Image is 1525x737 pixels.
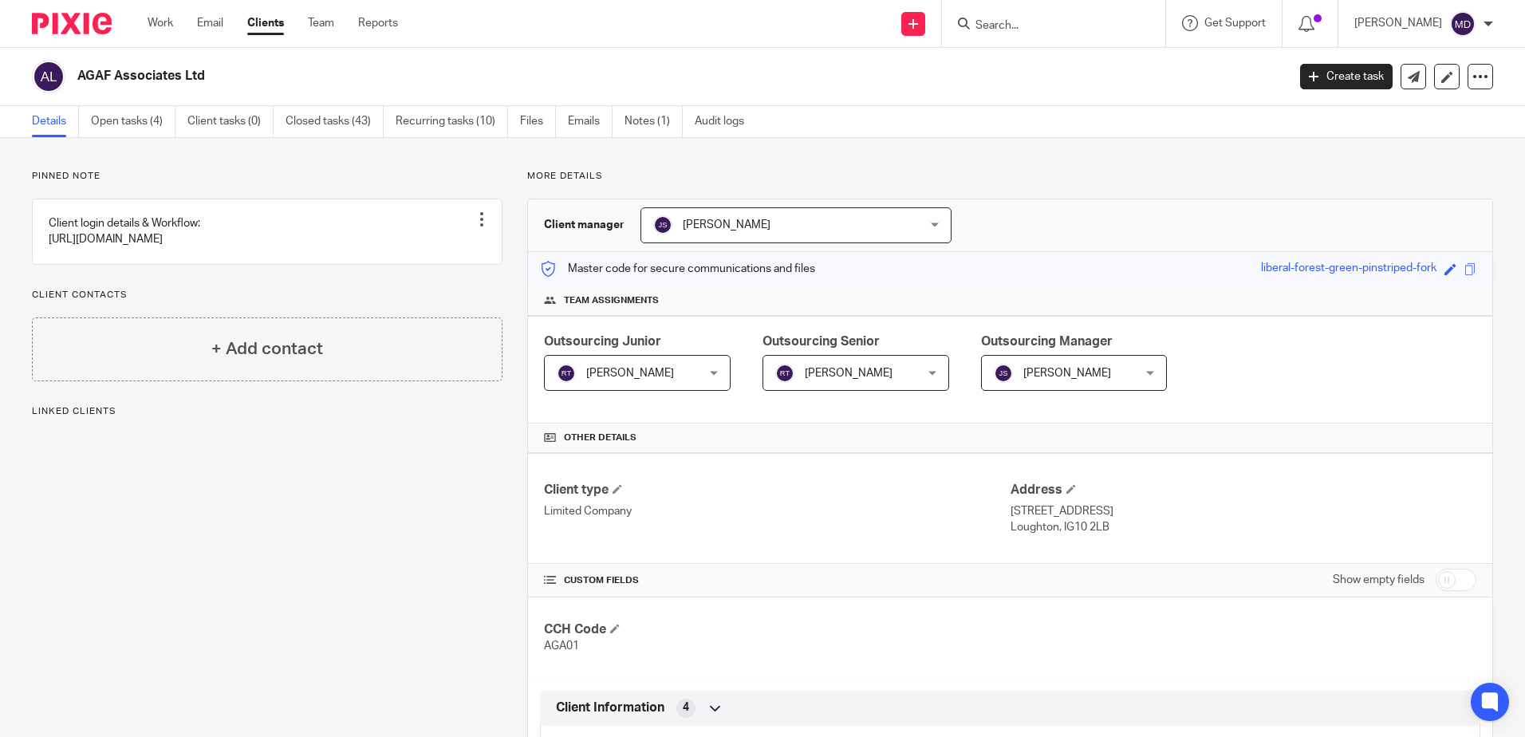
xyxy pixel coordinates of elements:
[544,640,579,652] span: AGA01
[1204,18,1266,29] span: Get Support
[544,621,1010,638] h4: CCH Code
[994,364,1013,383] img: svg%3E
[358,15,398,31] a: Reports
[1011,519,1476,535] p: Loughton, IG10 2LB
[544,574,1010,587] h4: CUSTOM FIELDS
[32,405,502,418] p: Linked clients
[148,15,173,31] a: Work
[1011,482,1476,499] h4: Address
[527,170,1493,183] p: More details
[187,106,274,137] a: Client tasks (0)
[544,503,1010,519] p: Limited Company
[1450,11,1476,37] img: svg%3E
[544,335,661,348] span: Outsourcing Junior
[653,215,672,235] img: svg%3E
[1333,572,1425,588] label: Show empty fields
[556,700,664,716] span: Client Information
[247,15,284,31] a: Clients
[1300,64,1393,89] a: Create task
[32,289,502,301] p: Client contacts
[683,219,770,231] span: [PERSON_NAME]
[32,60,65,93] img: svg%3E
[308,15,334,31] a: Team
[544,217,625,233] h3: Client manager
[625,106,683,137] a: Notes (1)
[762,335,880,348] span: Outsourcing Senior
[974,19,1117,33] input: Search
[695,106,756,137] a: Audit logs
[557,364,576,383] img: svg%3E
[77,68,1036,85] h2: AGAF Associates Ltd
[1261,260,1436,278] div: liberal-forest-green-pinstriped-fork
[286,106,384,137] a: Closed tasks (43)
[32,170,502,183] p: Pinned note
[564,432,636,444] span: Other details
[544,482,1010,499] h4: Client type
[1023,368,1111,379] span: [PERSON_NAME]
[683,700,689,715] span: 4
[568,106,613,137] a: Emails
[1011,503,1476,519] p: [STREET_ADDRESS]
[564,294,659,307] span: Team assignments
[540,261,815,277] p: Master code for secure communications and files
[1354,15,1442,31] p: [PERSON_NAME]
[981,335,1113,348] span: Outsourcing Manager
[805,368,893,379] span: [PERSON_NAME]
[32,13,112,34] img: Pixie
[197,15,223,31] a: Email
[396,106,508,137] a: Recurring tasks (10)
[520,106,556,137] a: Files
[586,368,674,379] span: [PERSON_NAME]
[32,106,79,137] a: Details
[91,106,175,137] a: Open tasks (4)
[211,337,323,361] h4: + Add contact
[775,364,794,383] img: svg%3E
